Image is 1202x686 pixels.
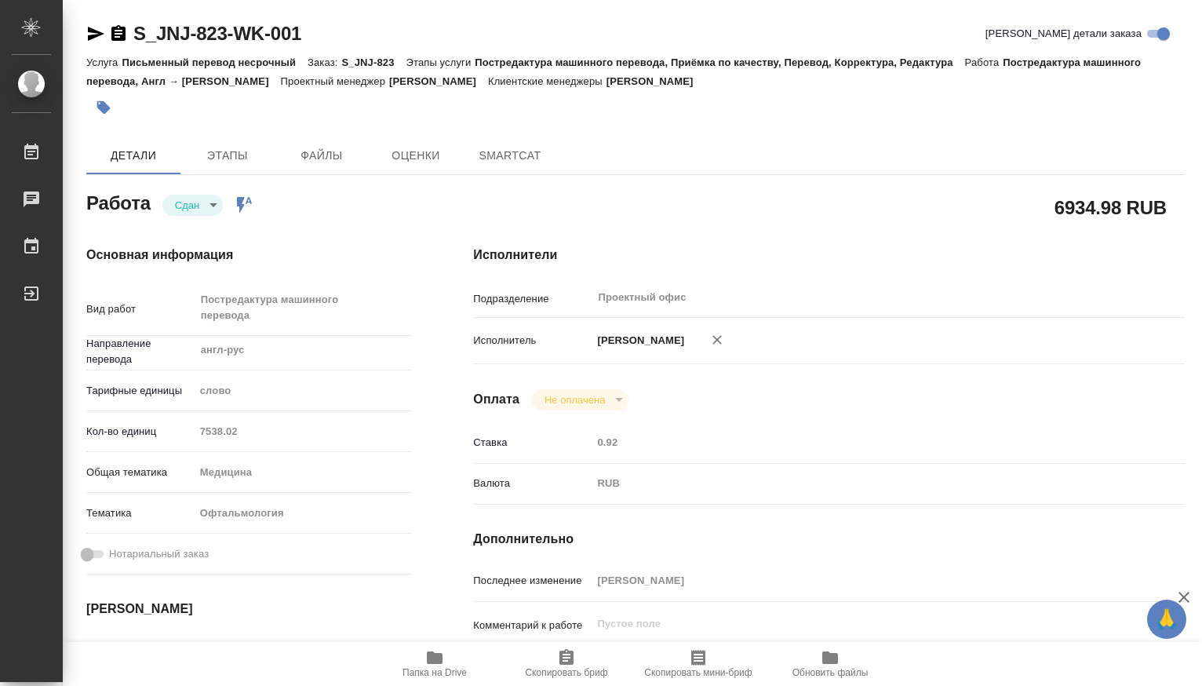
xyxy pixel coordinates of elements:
span: Обновить файлы [792,667,869,678]
div: Офтальмология [195,500,411,527]
span: Скопировать мини-бриф [644,667,752,678]
button: Скопировать мини-бриф [632,642,764,686]
h4: Основная информация [86,246,410,265]
h2: Работа [86,188,151,216]
span: Скопировать бриф [525,667,607,678]
p: [PERSON_NAME] [606,75,705,87]
p: Последнее изменение [473,573,592,589]
input: Пустое поле [195,420,411,443]
p: Кол-во единиц [86,424,195,440]
div: Сдан [162,195,223,216]
button: Скопировать ссылку [109,24,128,43]
p: Постредактура машинного перевода, Приёмка по качеству, Перевод, Корректура, Редактура [475,57,964,68]
h4: [PERSON_NAME] [86,600,410,618]
p: Письменный перевод несрочный [122,57,308,68]
span: [PERSON_NAME] детали заказа [985,26,1142,42]
p: Ставка [473,435,592,451]
p: Подразделение [473,291,592,307]
p: Исполнитель [473,333,592,348]
button: Добавить тэг [86,90,121,125]
div: слово [195,378,411,404]
p: S_JNJ-823 [341,57,406,68]
p: Комментарий к работе [473,618,592,633]
span: 🙏 [1153,603,1180,636]
button: Удалить исполнителя [700,323,734,357]
span: Оценки [378,146,453,166]
button: Сдан [170,199,204,212]
button: 🙏 [1147,600,1186,639]
span: Файлы [284,146,359,166]
button: Скопировать ссылку для ЯМессенджера [86,24,105,43]
p: [PERSON_NAME] [592,333,684,348]
div: Сдан [532,389,628,411]
p: Общая тематика [86,465,195,480]
h4: Исполнители [473,246,1185,265]
p: Валюта [473,476,592,491]
div: Медицина [195,459,411,486]
p: Услуга [86,57,122,68]
h2: 6934.98 RUB [1054,194,1167,221]
input: Пустое поле [195,640,332,662]
input: Пустое поле [592,569,1125,592]
p: Заказ: [308,57,341,68]
p: Этапы услуги [406,57,475,68]
span: Папка на Drive [402,667,467,678]
span: Этапы [190,146,265,166]
span: SmartCat [472,146,548,166]
p: Тематика [86,505,195,521]
p: Тарифные единицы [86,383,195,399]
h4: Дополнительно [473,530,1185,549]
input: Пустое поле [592,431,1125,454]
button: Скопировать бриф [501,642,632,686]
p: Работа [965,57,1003,68]
span: Детали [96,146,171,166]
button: Обновить файлы [764,642,896,686]
p: Клиентские менеджеры [488,75,606,87]
p: Проектный менеджер [281,75,389,87]
h4: Оплата [473,390,519,409]
span: Нотариальный заказ [109,546,209,562]
button: Не оплачена [540,393,610,407]
a: S_JNJ-823-WK-001 [133,23,301,44]
p: Вид работ [86,301,195,317]
button: Папка на Drive [369,642,501,686]
p: Направление перевода [86,336,195,367]
p: [PERSON_NAME] [389,75,488,87]
div: RUB [592,470,1125,497]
